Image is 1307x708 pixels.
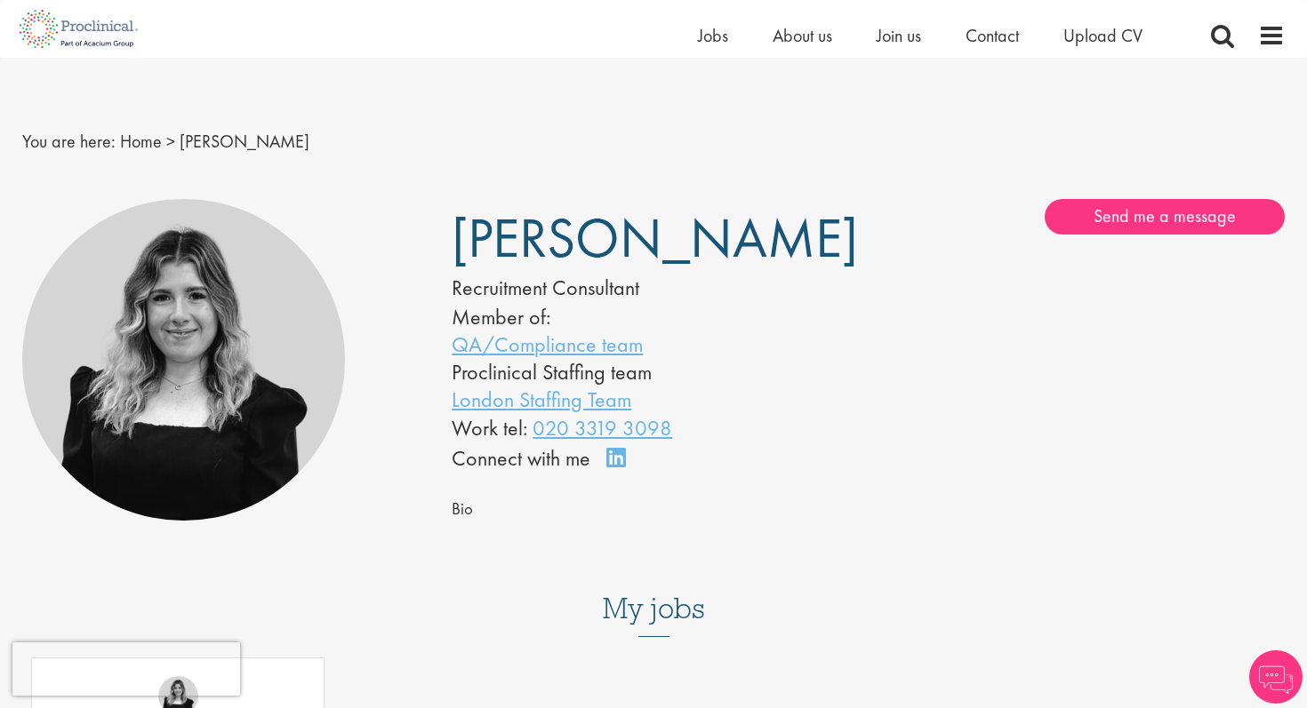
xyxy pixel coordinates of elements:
a: Contact [966,24,1019,47]
a: Jobs [698,24,728,47]
img: Chatbot [1249,650,1303,704]
li: Proclinical Staffing team [452,358,814,386]
label: Member of: [452,303,550,330]
iframe: reCAPTCHA [12,642,240,696]
div: Recruitment Consultant [452,273,814,303]
span: Work tel: [452,414,527,442]
img: Molly Colclough [22,199,345,521]
span: [PERSON_NAME] [452,203,858,274]
span: > [166,130,175,153]
span: You are here: [22,130,116,153]
a: Upload CV [1063,24,1143,47]
a: Join us [877,24,921,47]
a: 020 3319 3098 [533,414,672,442]
h3: My jobs [22,593,1285,624]
a: About us [773,24,832,47]
a: Send me a message [1045,199,1285,235]
a: QA/Compliance team [452,330,643,358]
span: [PERSON_NAME] [180,130,309,153]
a: London Staffing Team [452,386,631,413]
a: breadcrumb link [120,130,162,153]
span: Bio [452,498,473,520]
